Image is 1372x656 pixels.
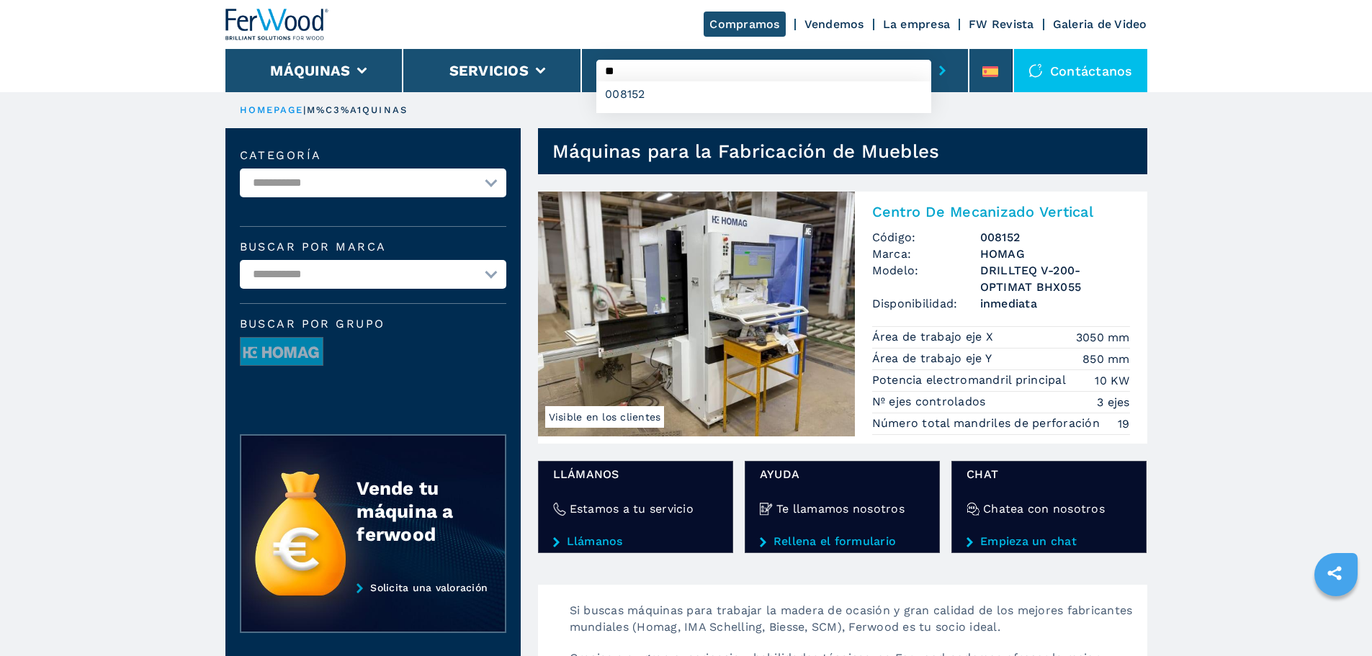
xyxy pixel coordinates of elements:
a: FW Revista [969,17,1034,31]
h4: Estamos a tu servicio [570,500,694,517]
iframe: Chat [1311,591,1361,645]
a: sharethis [1317,555,1353,591]
em: 19 [1118,415,1130,432]
a: Rellena el formulario [760,535,925,548]
a: Centro De Mecanizado Vertical HOMAG DRILLTEQ V-200-OPTIMAT BHX055Visible en los clientesCentro De... [538,192,1147,444]
img: Contáctanos [1028,63,1043,78]
img: Ferwood [225,9,329,40]
div: 008152 [596,81,931,107]
span: inmediata [980,295,1130,312]
button: Máquinas [270,62,350,79]
span: | [303,104,306,115]
span: Llámanos [553,466,718,482]
p: Área de trabajo eje Y [872,351,996,367]
img: Estamos a tu servicio [553,503,566,516]
em: 3050 mm [1076,329,1130,346]
a: Galeria de Video [1053,17,1147,31]
h1: Máquinas para la Fabricación de Muebles [552,140,940,163]
span: Modelo: [872,262,980,295]
p: Nº ejes controlados [872,394,990,410]
a: La empresa [883,17,951,31]
img: Chatea con nosotros [967,503,979,516]
span: Disponibilidad: [872,295,980,312]
em: 850 mm [1082,351,1130,367]
p: Si buscas máquinas para trabajar la madera de ocasión y gran calidad de los mejores fabricantes m... [555,602,1147,650]
em: 3 ejes [1097,394,1130,410]
a: Llámanos [553,535,718,548]
span: Buscar por grupo [240,318,506,330]
button: Servicios [449,62,529,79]
span: Visible en los clientes [545,406,665,428]
p: m%C3%A1quinas [307,104,408,117]
label: categoría [240,150,506,161]
h4: Te llamamos nosotros [776,500,905,517]
a: HOMEPAGE [240,104,304,115]
h3: HOMAG [980,246,1130,262]
a: Compramos [704,12,785,37]
label: Buscar por marca [240,241,506,253]
span: Código: [872,229,980,246]
a: Solicita una valoración [240,582,506,634]
div: Vende tu máquina a ferwood [357,477,476,546]
h3: 008152 [980,229,1130,246]
em: 10 KW [1095,372,1129,389]
h3: DRILLTEQ V-200-OPTIMAT BHX055 [980,262,1130,295]
p: Potencia electromandril principal [872,372,1070,388]
span: Chat [967,466,1131,482]
button: submit-button [931,54,954,87]
p: Número total mandriles de perforación [872,415,1104,431]
span: Ayuda [760,466,925,482]
h2: Centro De Mecanizado Vertical [872,203,1130,220]
span: Marca: [872,246,980,262]
h4: Chatea con nosotros [983,500,1105,517]
img: Centro De Mecanizado Vertical HOMAG DRILLTEQ V-200-OPTIMAT BHX055 [538,192,855,436]
p: Área de trabajo eje X [872,329,997,345]
img: Te llamamos nosotros [760,503,773,516]
div: Contáctanos [1014,49,1147,92]
a: Vendemos [804,17,864,31]
img: image [241,338,323,367]
a: Empieza un chat [967,535,1131,548]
